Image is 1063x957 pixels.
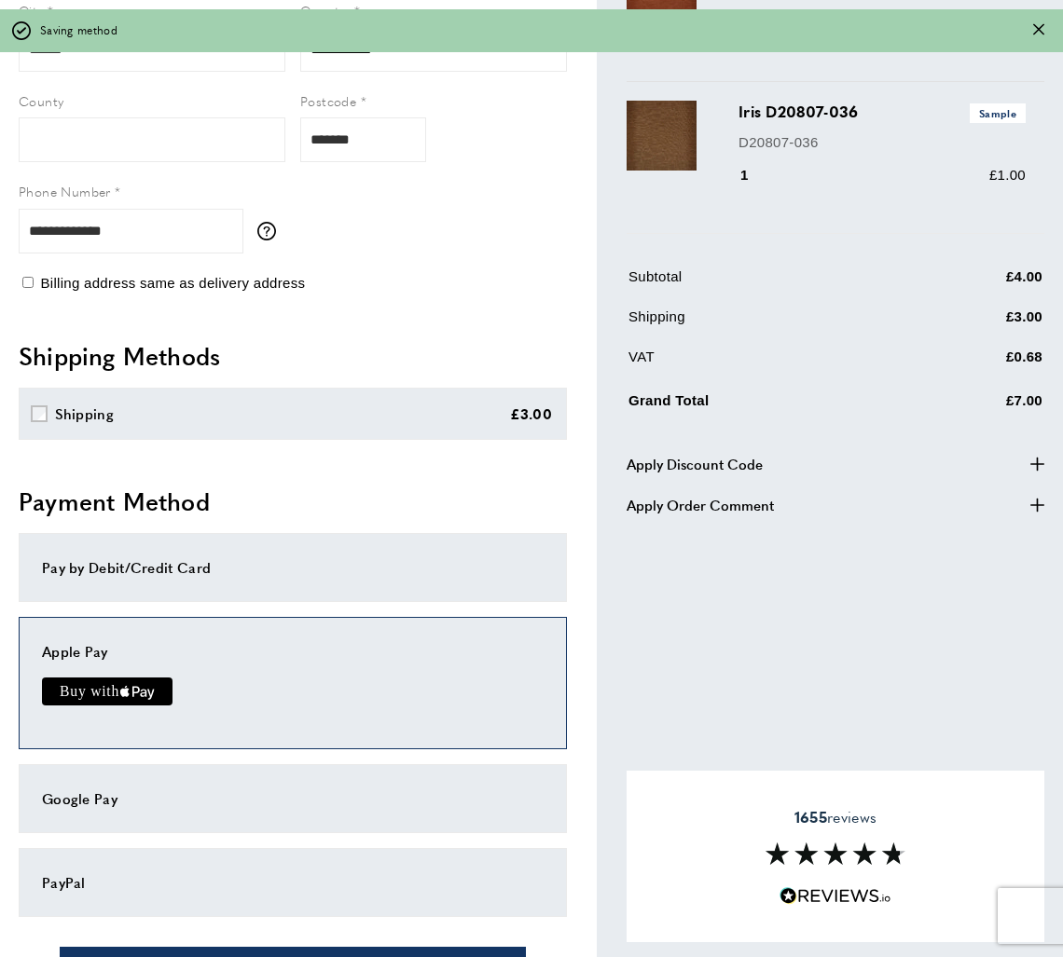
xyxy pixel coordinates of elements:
span: £1.00 [989,167,1026,183]
div: Pay by Debit/Credit Card [42,556,544,579]
h3: Iris D20807-036 [739,101,1026,123]
span: City [19,1,44,20]
img: Reviews section [766,842,905,865]
h2: Shipping Methods [19,339,567,373]
div: PayPal [42,871,544,894]
strong: 1655 [794,806,827,827]
h2: Payment Method [19,485,567,518]
div: Close message [1033,21,1044,39]
td: £4.00 [914,266,1042,302]
span: Apply Discount Code [627,453,763,475]
span: Apply Order Comment [627,494,774,516]
span: Postcode [300,91,356,110]
p: D20807-036 [739,131,1026,154]
div: Google Pay [42,787,544,810]
span: Saving method [40,21,117,39]
span: Billing address same as delivery address [40,275,305,291]
td: £0.68 [914,346,1042,382]
td: Grand Total [628,386,912,426]
img: Iris D20807-036 [627,101,697,171]
div: Apple Pay [42,640,544,663]
td: £7.00 [914,386,1042,426]
div: 1 [739,164,775,186]
button: More information [257,222,285,240]
div: £3.00 [510,403,553,425]
span: County [19,91,63,110]
span: Country [300,1,351,20]
span: Sample [970,103,1026,123]
img: Reviews.io 5 stars [780,887,891,905]
td: VAT [628,346,912,382]
td: Subtotal [628,266,912,302]
span: Phone Number [19,182,111,200]
div: Shipping [55,403,114,425]
input: Billing address same as delivery address [22,277,34,288]
td: Shipping [628,306,912,342]
td: £3.00 [914,306,1042,342]
span: reviews [794,808,877,827]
